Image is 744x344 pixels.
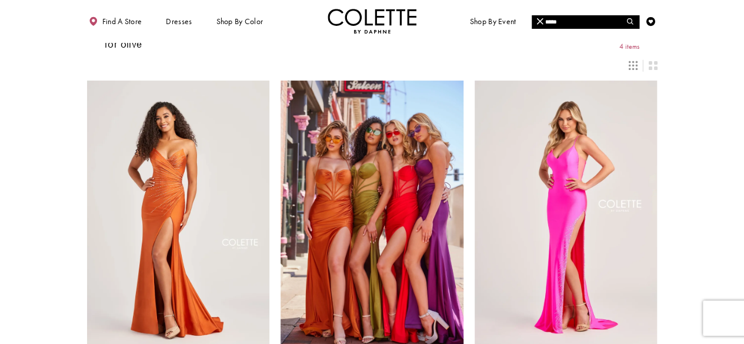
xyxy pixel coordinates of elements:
[629,61,638,70] span: Switch layout to 3 columns
[102,17,142,26] span: Find a store
[532,15,549,29] button: Close Search
[328,9,417,34] a: Visit Home Page
[166,17,192,26] span: Dresses
[214,9,265,34] span: Shop by color
[216,17,263,26] span: Shop by color
[105,38,216,50] h3: for olive
[644,9,658,34] a: Check Wishlist
[468,9,518,34] span: Shop By Event
[622,15,639,29] button: Submit Search
[532,15,639,29] input: Search
[619,43,639,51] span: 4 items
[648,61,657,70] span: Switch layout to 2 columns
[87,9,144,34] a: Find a store
[470,17,516,26] span: Shop By Event
[164,9,194,34] span: Dresses
[625,9,638,34] a: Toggle search
[532,15,639,29] div: Search form
[538,9,605,34] a: Meet the designer
[81,56,662,75] div: Layout Controls
[328,9,417,34] img: Colette by Daphne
